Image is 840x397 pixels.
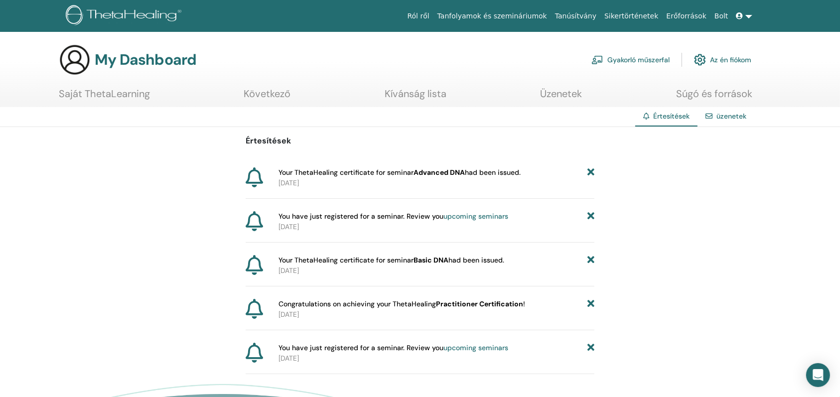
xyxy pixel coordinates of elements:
a: Bolt [710,7,732,25]
span: You have just registered for a seminar. Review you [279,343,508,353]
b: Basic DNA [414,256,448,265]
a: Súgó és források [676,88,752,107]
div: Open Intercom Messenger [806,363,830,387]
span: Your ThetaHealing certificate for seminar had been issued. [279,167,521,178]
p: [DATE] [279,178,594,188]
a: Tanúsítvány [551,7,600,25]
a: upcoming seminars [443,343,508,352]
a: Az én fiókom [694,49,751,71]
p: [DATE] [279,222,594,232]
b: Practitioner Certification [436,299,523,308]
img: logo.png [66,5,185,27]
a: Sikertörténetek [600,7,662,25]
img: chalkboard-teacher.svg [591,55,603,64]
span: Your ThetaHealing certificate for seminar had been issued. [279,255,504,265]
a: Tanfolyamok és szemináriumok [433,7,551,25]
img: cog.svg [694,51,706,68]
h3: My Dashboard [95,51,196,69]
a: Gyakorló műszerfal [591,49,670,71]
p: [DATE] [279,353,594,364]
b: Advanced DNA [414,168,465,177]
p: Értesítések [246,135,594,147]
span: Értesítések [653,112,690,121]
a: upcoming seminars [443,212,508,221]
a: Saját ThetaLearning [59,88,150,107]
a: Kívánság lista [385,88,446,107]
img: generic-user-icon.jpg [59,44,91,76]
a: üzenetek [716,112,746,121]
p: [DATE] [279,265,594,276]
span: You have just registered for a seminar. Review you [279,211,508,222]
a: Ról ről [404,7,433,25]
a: Következő [244,88,291,107]
a: Erőforrások [663,7,710,25]
p: [DATE] [279,309,594,320]
a: Üzenetek [541,88,582,107]
span: Congratulations on achieving your ThetaHealing ! [279,299,525,309]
